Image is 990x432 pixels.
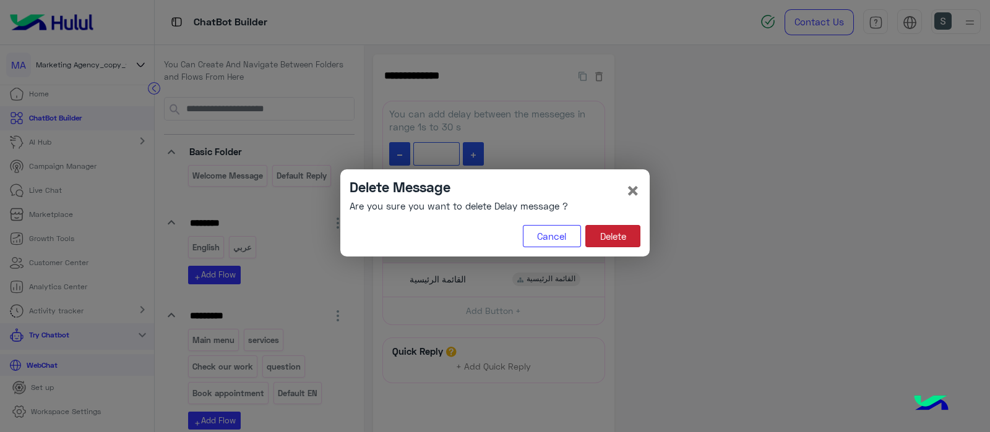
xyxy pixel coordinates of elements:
h6: Are you sure you want to delete Delay message ? [350,200,568,211]
button: Cancel [523,225,581,247]
span: × [626,176,640,204]
button: Close [626,179,640,202]
h4: Delete Message [350,179,568,195]
img: hulul-logo.png [910,383,953,426]
button: Delete [585,225,640,247]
